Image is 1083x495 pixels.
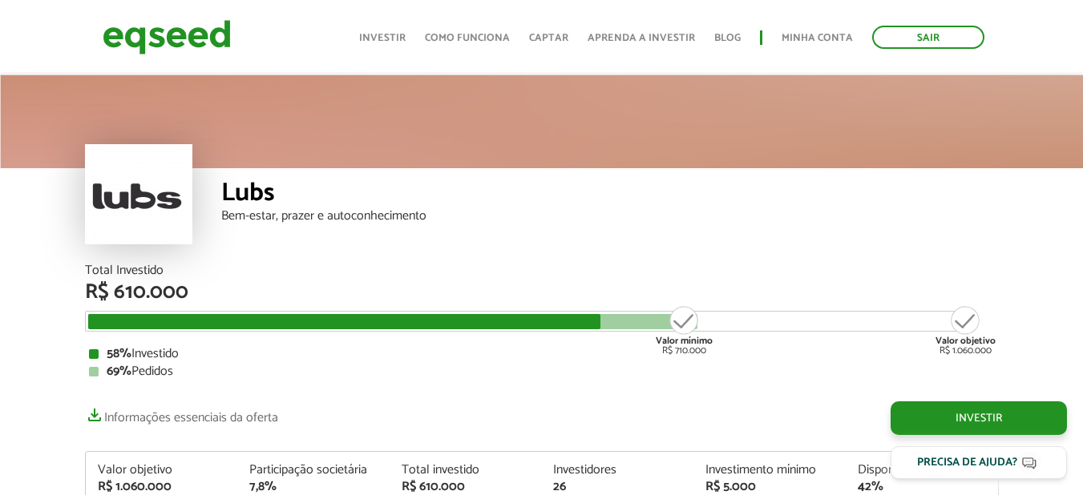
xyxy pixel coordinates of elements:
[656,333,713,348] strong: Valor mínimo
[85,282,999,303] div: R$ 610.000
[85,402,278,425] a: Informações essenciais da oferta
[529,33,568,43] a: Captar
[654,304,714,356] div: R$ 710.000
[107,360,131,382] strong: 69%
[89,365,995,378] div: Pedidos
[249,481,378,493] div: 7,8%
[705,481,834,493] div: R$ 5.000
[858,481,986,493] div: 42%
[103,16,231,58] img: EqSeed
[858,464,986,477] div: Disponível
[936,333,996,348] strong: Valor objetivo
[588,33,695,43] a: Aprenda a investir
[221,180,999,210] div: Lubs
[221,210,999,223] div: Bem-estar, prazer e autoconhecimento
[98,481,226,493] div: R$ 1.060.000
[872,26,984,49] a: Sair
[936,304,996,356] div: R$ 1.060.000
[891,401,1067,435] a: Investir
[425,33,510,43] a: Como funciona
[782,33,853,43] a: Minha conta
[402,464,530,477] div: Total investido
[89,348,995,360] div: Investido
[553,464,681,477] div: Investidores
[249,464,378,477] div: Participação societária
[553,481,681,493] div: 26
[98,464,226,477] div: Valor objetivo
[85,264,999,277] div: Total Investido
[402,481,530,493] div: R$ 610.000
[705,464,834,477] div: Investimento mínimo
[714,33,741,43] a: Blog
[107,343,131,364] strong: 58%
[359,33,406,43] a: Investir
